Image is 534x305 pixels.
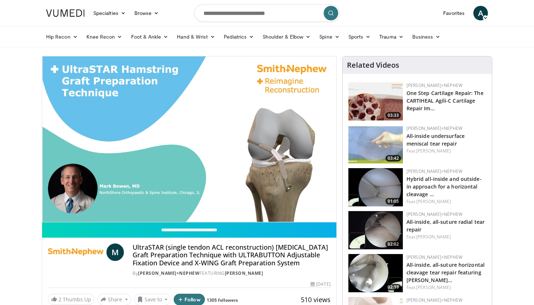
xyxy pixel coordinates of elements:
a: M [106,243,124,261]
span: 03:42 [385,155,401,162]
a: 03:33 [348,82,403,120]
a: All-inside, all-suture radial tear repair [406,218,485,233]
a: [PERSON_NAME]+Nephew [406,297,462,303]
span: 03:33 [385,112,401,119]
div: Feat. [406,234,486,240]
div: Feat. [406,284,486,291]
a: [PERSON_NAME] [416,198,451,205]
a: 03:42 [348,125,403,163]
a: One Step Cartilage Repair: The CARTIHEAL Agili-C Cartilage Repair Im… [406,90,484,112]
a: A [473,6,488,20]
h4: UltraSTAR (single tendon ACL reconstruction) [MEDICAL_DATA] Graft Preparation Technique with ULTR... [133,243,330,267]
a: [PERSON_NAME] [416,234,451,240]
a: 2 Thumbs Up [48,294,94,305]
a: [PERSON_NAME]+Nephew [406,82,462,88]
video-js: Video Player [42,56,336,222]
span: 01:05 [385,198,401,205]
div: [DATE] [311,281,330,288]
a: Favorites [439,6,469,20]
a: Knee Recon [82,29,127,44]
a: [PERSON_NAME]+Nephew [406,211,462,217]
a: All-inside undersurface meniscal tear repair [406,132,465,147]
img: Smith+Nephew [48,243,104,261]
span: 2 [58,296,61,303]
span: 02:19 [385,284,401,290]
span: 510 views [301,295,331,304]
a: Hybrid all-inside and outside-in approach for a horizontal cleavage … [406,175,482,198]
input: Search topics, interventions [194,4,340,22]
img: VuMedi Logo [46,9,85,17]
div: By FEATURING [133,270,330,277]
a: [PERSON_NAME]+Nephew [406,254,462,260]
a: [PERSON_NAME]+Nephew [406,125,462,131]
a: [PERSON_NAME] [225,270,263,276]
img: 0d5ae7a0-0009-4902-af95-81e215730076.150x105_q85_crop-smart_upscale.jpg [348,211,403,249]
span: 02:02 [385,241,401,247]
a: Shoulder & Elbow [258,29,315,44]
a: Spine [315,29,344,44]
a: Pediatrics [219,29,258,44]
a: 02:02 [348,211,403,249]
img: 781f413f-8da4-4df1-9ef9-bed9c2d6503b.150x105_q85_crop-smart_upscale.jpg [348,82,403,120]
a: All-inside, all-suture horizontal cleavage tear repair featuring [PERSON_NAME]… [406,261,485,284]
a: Trauma [375,29,408,44]
a: Business [408,29,445,44]
a: 1305 followers [207,297,238,303]
a: Foot & Ankle [127,29,173,44]
img: 364c13b8-bf65-400b-a941-5a4a9c158216.150x105_q85_crop-smart_upscale.jpg [348,168,403,206]
div: Feat. [406,198,486,205]
a: [PERSON_NAME] [416,148,451,154]
a: [PERSON_NAME] [416,284,451,290]
a: 02:19 [348,254,403,292]
a: [PERSON_NAME]+Nephew [406,168,462,174]
a: Browse [130,6,163,20]
a: Sports [344,29,375,44]
a: Specialties [89,6,130,20]
a: 01:05 [348,168,403,206]
a: [PERSON_NAME]+Nephew [138,270,199,276]
img: 173c071b-399e-4fbc-8156-5fdd8d6e2d0e.150x105_q85_crop-smart_upscale.jpg [348,254,403,292]
h4: Related Videos [347,61,399,70]
a: Hand & Wrist [173,29,219,44]
a: Hip Recon [42,29,82,44]
div: Feat. [406,148,486,154]
img: 02c34c8e-0ce7-40b9-85e3-cdd59c0970f9.150x105_q85_crop-smart_upscale.jpg [348,125,403,163]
